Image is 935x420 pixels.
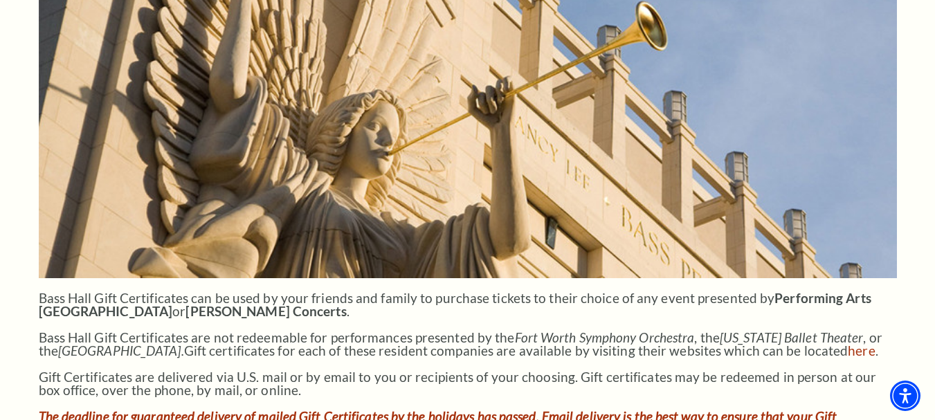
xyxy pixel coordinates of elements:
[185,303,346,319] strong: [PERSON_NAME] Concerts
[58,343,184,358] em: [GEOGRAPHIC_DATA].
[848,343,875,358] a: Gift certificates for each of these resident companies are available by visiting their websites w...
[39,290,871,319] strong: Performing Arts [GEOGRAPHIC_DATA]
[515,329,695,345] em: Fort Worth Symphony Orchestra
[39,291,897,396] p: Bass Hall Gift Certificates can be used by your friends and family to purchase tickets to their c...
[720,329,864,345] em: [US_STATE] Ballet Theater
[890,381,920,411] div: Accessibility Menu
